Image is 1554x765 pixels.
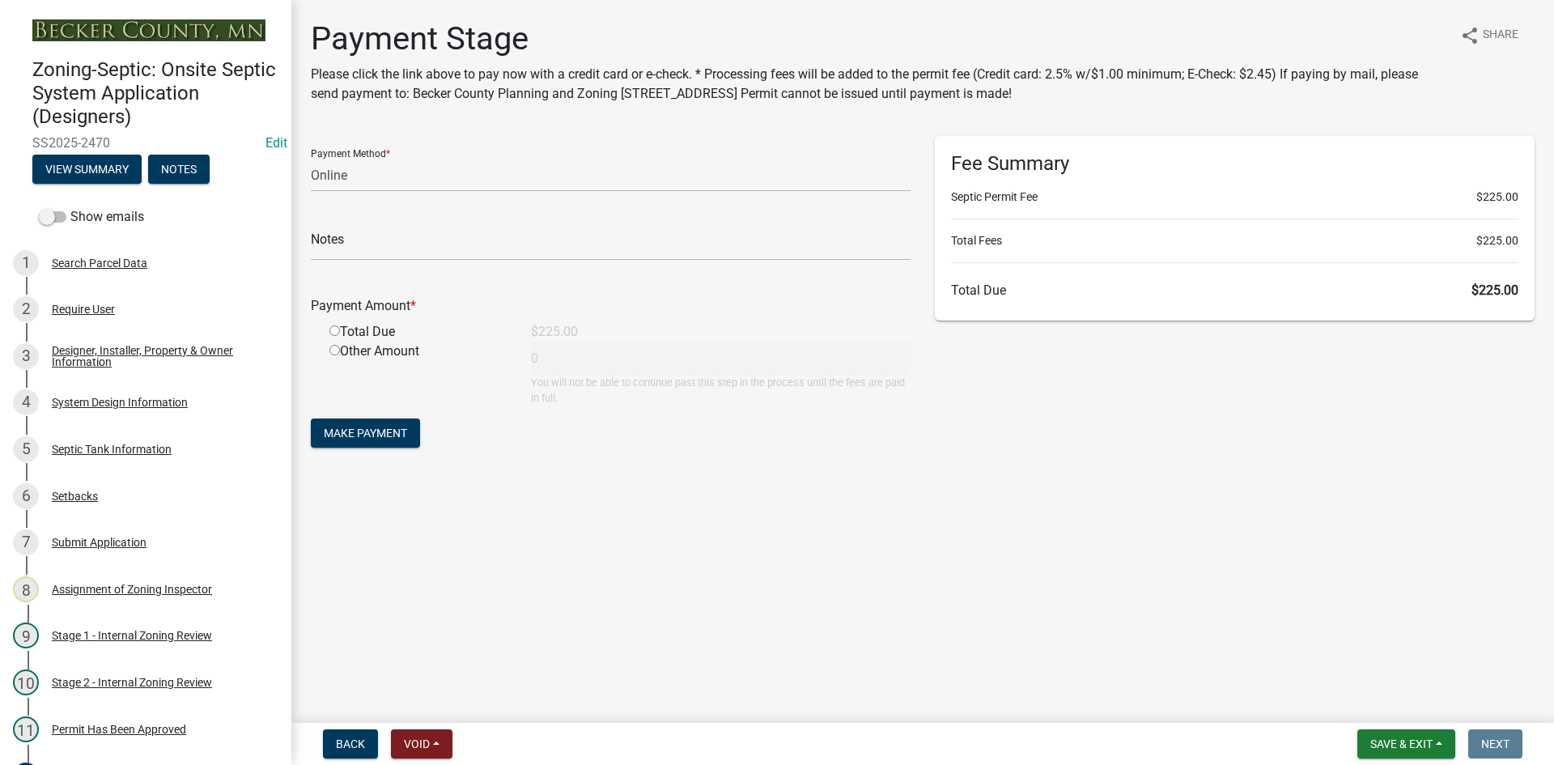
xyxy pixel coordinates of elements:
[317,322,519,342] div: Total Due
[311,19,1447,58] h1: Payment Stage
[52,724,186,735] div: Permit Has Been Approved
[13,343,39,369] div: 3
[404,737,430,750] span: Void
[1476,189,1518,206] span: $225.00
[32,58,278,128] h4: Zoning-Septic: Onsite Septic System Application (Designers)
[13,296,39,322] div: 2
[265,135,287,151] wm-modal-confirm: Edit Application Number
[13,483,39,509] div: 6
[265,135,287,151] a: Edit
[52,444,172,455] div: Septic Tank Information
[951,189,1518,206] li: Septic Permit Fee
[32,155,142,184] button: View Summary
[336,737,365,750] span: Back
[13,716,39,742] div: 11
[32,164,142,176] wm-modal-confirm: Summary
[951,232,1518,249] li: Total Fees
[311,419,420,448] button: Make Payment
[1357,729,1455,759] button: Save & Exit
[311,65,1447,104] p: Please click the link above to pay now with a credit card or e-check. * Processing fees will be a...
[1370,737,1433,750] span: Save & Exit
[52,491,98,502] div: Setbacks
[13,389,39,415] div: 4
[13,576,39,602] div: 8
[1471,283,1518,298] span: $225.00
[52,345,265,368] div: Designer, Installer, Property & Owner Information
[13,436,39,462] div: 5
[299,296,923,316] div: Payment Amount
[13,623,39,648] div: 9
[13,250,39,276] div: 1
[1481,737,1509,750] span: Next
[52,584,212,595] div: Assignment of Zoning Inspector
[52,257,147,269] div: Search Parcel Data
[1476,232,1518,249] span: $225.00
[951,283,1518,298] h6: Total Due
[148,155,210,184] button: Notes
[13,529,39,555] div: 7
[148,164,210,176] wm-modal-confirm: Notes
[1483,26,1518,45] span: Share
[39,207,144,227] label: Show emails
[1468,729,1522,759] button: Next
[52,304,115,315] div: Require User
[52,677,212,688] div: Stage 2 - Internal Zoning Review
[32,135,259,151] span: SS2025-2470
[13,669,39,695] div: 10
[52,397,188,408] div: System Design Information
[317,342,519,406] div: Other Amount
[52,537,146,548] div: Submit Application
[1460,26,1480,45] i: share
[323,729,378,759] button: Back
[324,427,407,440] span: Make Payment
[32,19,265,41] img: Becker County, Minnesota
[951,152,1518,176] h6: Fee Summary
[391,729,452,759] button: Void
[1447,19,1531,51] button: shareShare
[52,630,212,641] div: Stage 1 - Internal Zoning Review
